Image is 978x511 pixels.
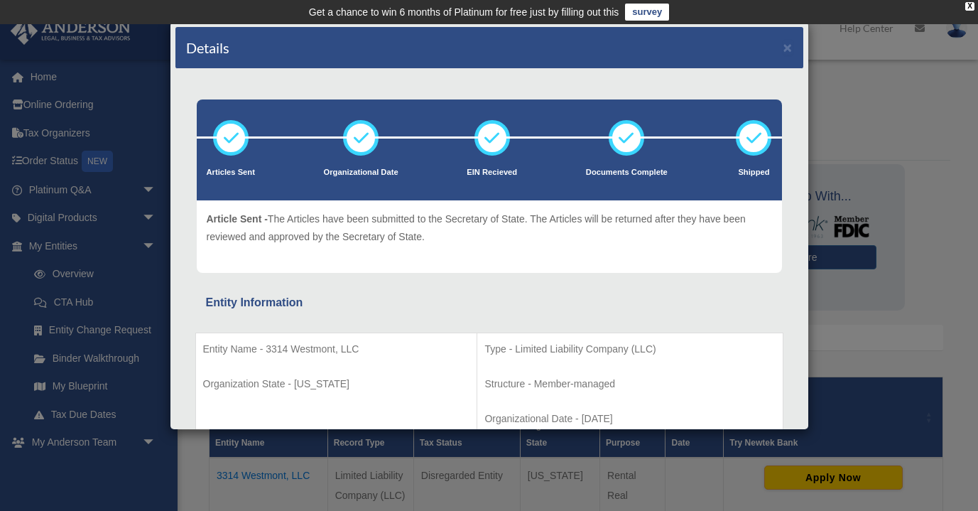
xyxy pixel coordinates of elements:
[965,2,974,11] div: close
[484,340,775,358] p: Type - Limited Liability Company (LLC)
[484,375,775,393] p: Structure - Member-managed
[203,340,470,358] p: Entity Name - 3314 Westmont, LLC
[207,210,772,245] p: The Articles have been submitted to the Secretary of State. The Articles will be returned after t...
[484,410,775,428] p: Organizational Date - [DATE]
[203,375,470,393] p: Organization State - [US_STATE]
[309,4,619,21] div: Get a chance to win 6 months of Platinum for free just by filling out this
[736,166,771,180] p: Shipped
[206,293,773,313] div: Entity Information
[207,213,268,225] span: Article Sent -
[324,166,398,180] p: Organizational Date
[625,4,669,21] a: survey
[783,40,793,55] button: ×
[207,166,255,180] p: Articles Sent
[467,166,517,180] p: EIN Recieved
[186,38,229,58] h4: Details
[586,166,668,180] p: Documents Complete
